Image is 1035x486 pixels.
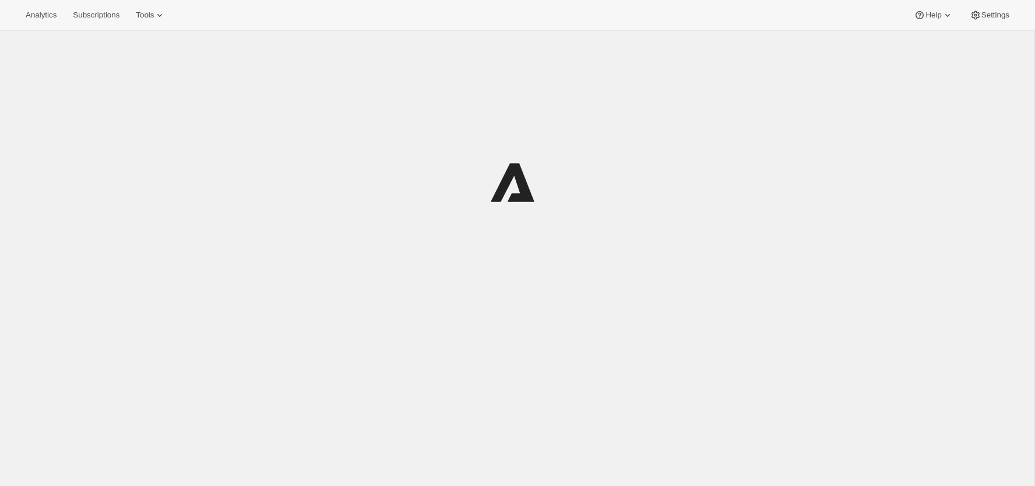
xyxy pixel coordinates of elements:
button: Subscriptions [66,7,126,23]
span: Settings [981,10,1009,20]
span: Subscriptions [73,10,119,20]
span: Tools [136,10,154,20]
button: Tools [129,7,172,23]
button: Analytics [19,7,64,23]
span: Analytics [26,10,57,20]
button: Help [907,7,960,23]
span: Help [925,10,941,20]
button: Settings [963,7,1016,23]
